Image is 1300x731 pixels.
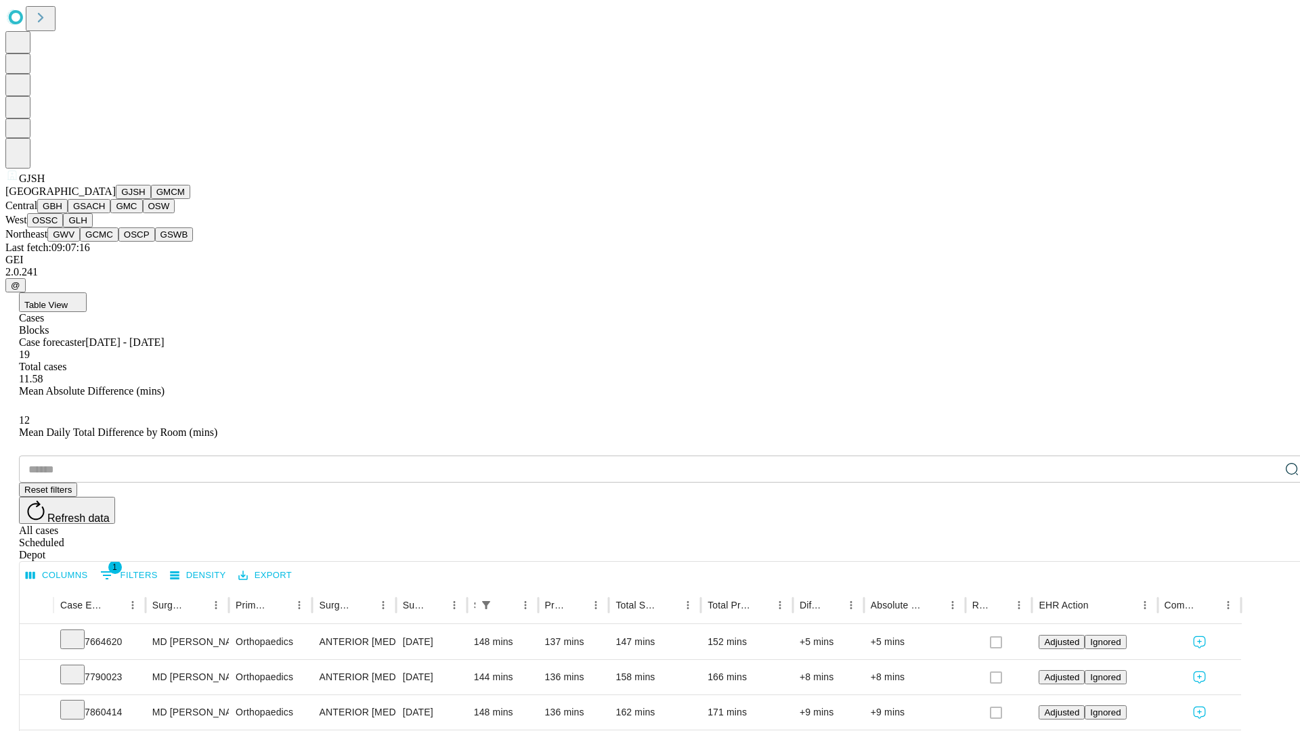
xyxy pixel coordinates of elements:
[60,625,139,659] div: 7664620
[19,292,87,312] button: Table View
[5,228,47,240] span: Northeast
[152,695,222,730] div: MD [PERSON_NAME] [PERSON_NAME]
[477,596,496,615] button: Show filters
[152,625,222,659] div: MD [PERSON_NAME] [PERSON_NAME]
[1085,635,1126,649] button: Ignored
[1219,596,1238,615] button: Menu
[545,600,567,611] div: Predicted In Room Duration
[47,512,110,524] span: Refresh data
[403,625,460,659] div: [DATE]
[752,596,771,615] button: Sort
[167,565,230,586] button: Density
[97,564,161,586] button: Show filters
[800,695,857,730] div: +9 mins
[545,695,603,730] div: 136 mins
[477,596,496,615] div: 1 active filter
[374,596,393,615] button: Menu
[1200,596,1219,615] button: Sort
[871,695,959,730] div: +9 mins
[24,485,72,495] span: Reset filters
[319,625,389,659] div: ANTERIOR [MEDICAL_DATA] TOTAL HIP
[19,336,85,348] span: Case forecaster
[516,596,535,615] button: Menu
[19,414,30,426] span: 12
[1090,707,1121,717] span: Ignored
[155,227,194,242] button: GSWB
[151,185,190,199] button: GMCM
[474,625,532,659] div: 148 mins
[152,600,186,611] div: Surgeon Name
[19,426,217,438] span: Mean Daily Total Difference by Room (mins)
[236,625,305,659] div: Orthopaedics
[871,600,923,611] div: Absolute Difference
[678,596,697,615] button: Menu
[871,660,959,694] div: +8 mins
[5,200,37,211] span: Central
[118,227,155,242] button: OSCP
[403,695,460,730] div: [DATE]
[60,695,139,730] div: 7860414
[1039,600,1088,611] div: EHR Action
[19,361,66,372] span: Total cases
[1039,705,1085,719] button: Adjusted
[426,596,445,615] button: Sort
[271,596,290,615] button: Sort
[800,600,821,611] div: Difference
[545,625,603,659] div: 137 mins
[19,497,115,524] button: Refresh data
[188,596,207,615] button: Sort
[708,695,786,730] div: 171 mins
[19,385,165,397] span: Mean Absolute Difference (mins)
[1039,635,1085,649] button: Adjusted
[26,631,47,655] button: Expand
[5,242,90,253] span: Last fetch: 09:07:16
[1090,637,1121,647] span: Ignored
[842,596,861,615] button: Menu
[771,596,789,615] button: Menu
[1010,596,1028,615] button: Menu
[871,625,959,659] div: +5 mins
[22,565,91,586] button: Select columns
[1090,672,1121,682] span: Ignored
[5,278,26,292] button: @
[85,336,164,348] span: [DATE] - [DATE]
[19,173,45,184] span: GJSH
[37,199,68,213] button: GBH
[445,596,464,615] button: Menu
[110,199,142,213] button: GMC
[1044,637,1079,647] span: Adjusted
[924,596,943,615] button: Sort
[319,695,389,730] div: ANTERIOR [MEDICAL_DATA] TOTAL HIP
[47,227,80,242] button: GWV
[474,660,532,694] div: 144 mins
[26,701,47,725] button: Expand
[615,695,694,730] div: 162 mins
[1044,672,1079,682] span: Adjusted
[235,565,295,586] button: Export
[104,596,123,615] button: Sort
[1165,600,1198,611] div: Comments
[123,596,142,615] button: Menu
[708,625,786,659] div: 152 mins
[991,596,1010,615] button: Sort
[943,596,962,615] button: Menu
[497,596,516,615] button: Sort
[60,660,139,694] div: 7790023
[474,695,532,730] div: 148 mins
[1135,596,1154,615] button: Menu
[586,596,605,615] button: Menu
[708,600,750,611] div: Total Predicted Duration
[80,227,118,242] button: GCMC
[1044,707,1079,717] span: Adjusted
[108,560,122,574] span: 1
[1039,670,1085,684] button: Adjusted
[5,185,116,197] span: [GEOGRAPHIC_DATA]
[60,600,103,611] div: Case Epic Id
[972,600,990,611] div: Resolved in EHR
[5,266,1295,278] div: 2.0.241
[24,300,68,310] span: Table View
[236,695,305,730] div: Orthopaedics
[11,280,20,290] span: @
[403,600,425,611] div: Surgery Date
[207,596,225,615] button: Menu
